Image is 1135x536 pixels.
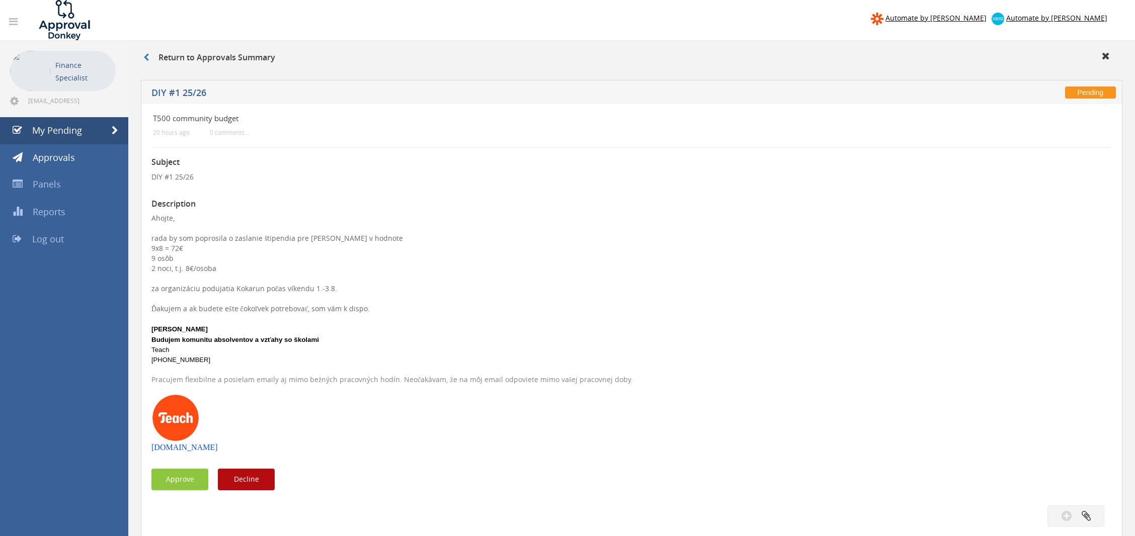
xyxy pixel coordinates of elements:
button: Decline [218,469,275,490]
span: Approvals [33,151,75,163]
h5: DIY #1 25/26 [151,88,826,101]
p: DIY #1 25/26 [151,172,1112,182]
h3: Return to Approvals Summary [143,53,275,62]
div: 9 osôb [151,253,1112,263]
h3: Subject [151,158,1112,167]
span: Teach [151,346,170,353]
span: My Pending [32,124,82,136]
span: [PERSON_NAME] [151,325,208,333]
span: [PHONE_NUMBER] [151,356,210,364]
div: rada by som poprosila o zaslanie štipendia pre [PERSON_NAME] v hodnote [151,233,1112,243]
img: xero-logo.png [992,13,1004,25]
span: Pending [1065,86,1116,99]
p: Finance Specialist [55,59,111,84]
div: za organizáciu podujatia Kokarun počas víkendu 1.-3.8. [151,284,1112,294]
a: [DOMAIN_NAME] [151,443,218,452]
span: Pracujem flexibilne a posielam emaily aj mimo bežných pracovných hodín. Neočakávam, že na môj ema... [151,375,633,384]
span: Panels [33,178,61,190]
span: Automate by [PERSON_NAME] [885,13,987,23]
button: Approve [151,469,208,490]
span: Automate by [PERSON_NAME] [1006,13,1107,23]
span: Reports [33,206,65,218]
small: 20 hours ago [153,129,190,136]
div: 2 noci, t.j. 8€/osoba [151,263,1112,274]
h4: T500 community budget [153,114,951,123]
div: Ahojte, [151,213,1112,223]
div: Ďakujem a ak budete ešte čokoľvek potrebovať, som vám k dispo. [151,304,1112,314]
span: [EMAIL_ADDRESS][DOMAIN_NAME] [28,97,114,105]
img: zapier-logomark.png [871,13,883,25]
div: 9x8 = 72€ [151,243,1112,253]
h3: Description [151,200,1112,209]
span: Budujem komunitu absolventov a vzťahy so školami [151,336,319,343]
span: Log out [32,233,64,245]
small: 0 comments... [210,129,249,136]
img: AIorK4woyw0vybWGY17qHYMZMtiQNXzaYXIUeY5-uV_zhmr2Vkl2xikr0F9cbjvg54YLqMXz7MGv6rM [151,394,200,442]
